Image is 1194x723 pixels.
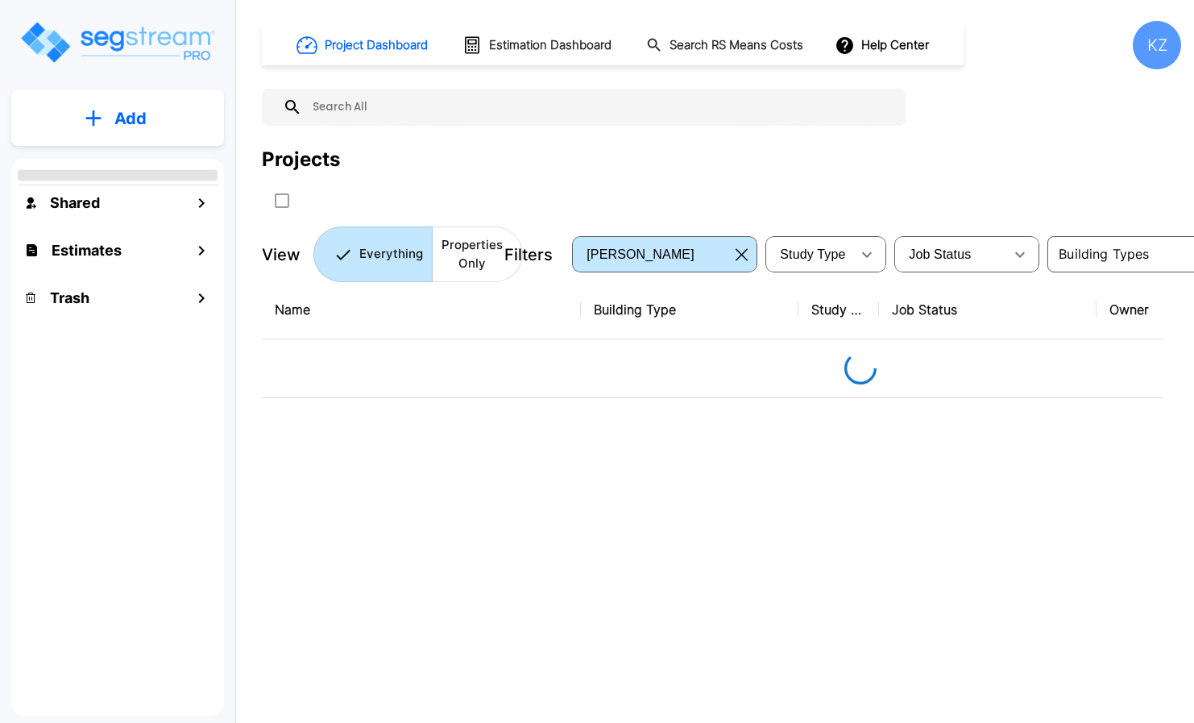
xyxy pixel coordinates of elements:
[52,239,122,261] h1: Estimates
[909,247,971,261] span: Job Status
[262,145,340,174] div: Projects
[313,226,523,282] div: Platform
[575,232,729,277] div: Select
[879,280,1097,339] th: Job Status
[325,36,428,55] h1: Project Dashboard
[313,226,433,282] button: Everything
[50,192,100,214] h1: Shared
[50,287,89,309] h1: Trash
[442,236,503,272] p: Properties Only
[780,247,845,261] span: Study Type
[798,280,879,339] th: Study Type
[456,28,620,62] button: Estimation Dashboard
[359,245,423,264] p: Everything
[11,95,224,142] button: Add
[266,185,298,217] button: SelectAll
[114,106,147,131] p: Add
[898,232,1004,277] div: Select
[831,30,935,60] button: Help Center
[769,232,851,277] div: Select
[1097,280,1177,339] th: Owner
[262,243,301,267] p: View
[1133,21,1181,69] div: KZ
[19,19,216,65] img: Logo
[302,89,898,126] input: Search All
[432,226,523,282] button: Properties Only
[670,36,803,55] h1: Search RS Means Costs
[489,36,612,55] h1: Estimation Dashboard
[290,27,437,63] button: Project Dashboard
[581,280,798,339] th: Building Type
[640,30,812,61] button: Search RS Means Costs
[504,243,553,267] p: Filters
[262,280,581,339] th: Name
